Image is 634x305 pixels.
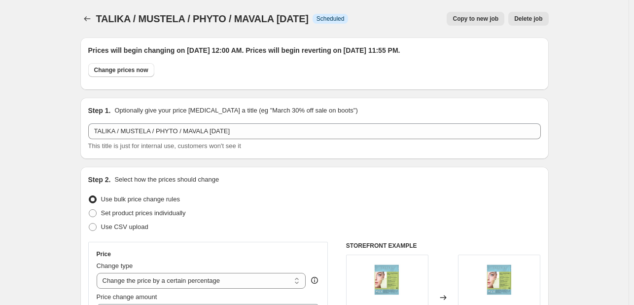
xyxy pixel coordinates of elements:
[88,106,111,115] h2: Step 1.
[94,66,148,74] span: Change prices now
[97,250,111,258] h3: Price
[88,123,541,139] input: 30% off holiday sale
[317,15,345,23] span: Scheduled
[114,106,357,115] p: Optionally give your price [MEDICAL_DATA] a title (eg "March 30% off sale on boots")
[514,15,542,23] span: Delete job
[88,175,111,185] h2: Step 2.
[97,262,133,269] span: Change type
[97,293,157,301] span: Price change amount
[101,223,148,230] span: Use CSV upload
[101,195,180,203] span: Use bulk price change rules
[367,260,407,300] img: Untitleddesign-2024-04-15T162408.689_80x.png
[508,12,548,26] button: Delete job
[88,45,541,55] h2: Prices will begin changing on [DATE] 12:00 AM. Prices will begin reverting on [DATE] 11:55 PM.
[80,12,94,26] button: Price change jobs
[310,275,319,285] div: help
[447,12,504,26] button: Copy to new job
[346,242,541,250] h6: STOREFRONT EXAMPLE
[453,15,498,23] span: Copy to new job
[88,142,241,150] span: This title is just for internal use, customers won't see it
[114,175,219,185] p: Select how the prices should change
[101,209,186,217] span: Set product prices individually
[88,63,154,77] button: Change prices now
[96,13,309,24] span: TALIKA / MUSTELA / PHYTO / MAVALA [DATE]
[480,260,519,300] img: Untitleddesign-2024-04-15T162408.689_80x.png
